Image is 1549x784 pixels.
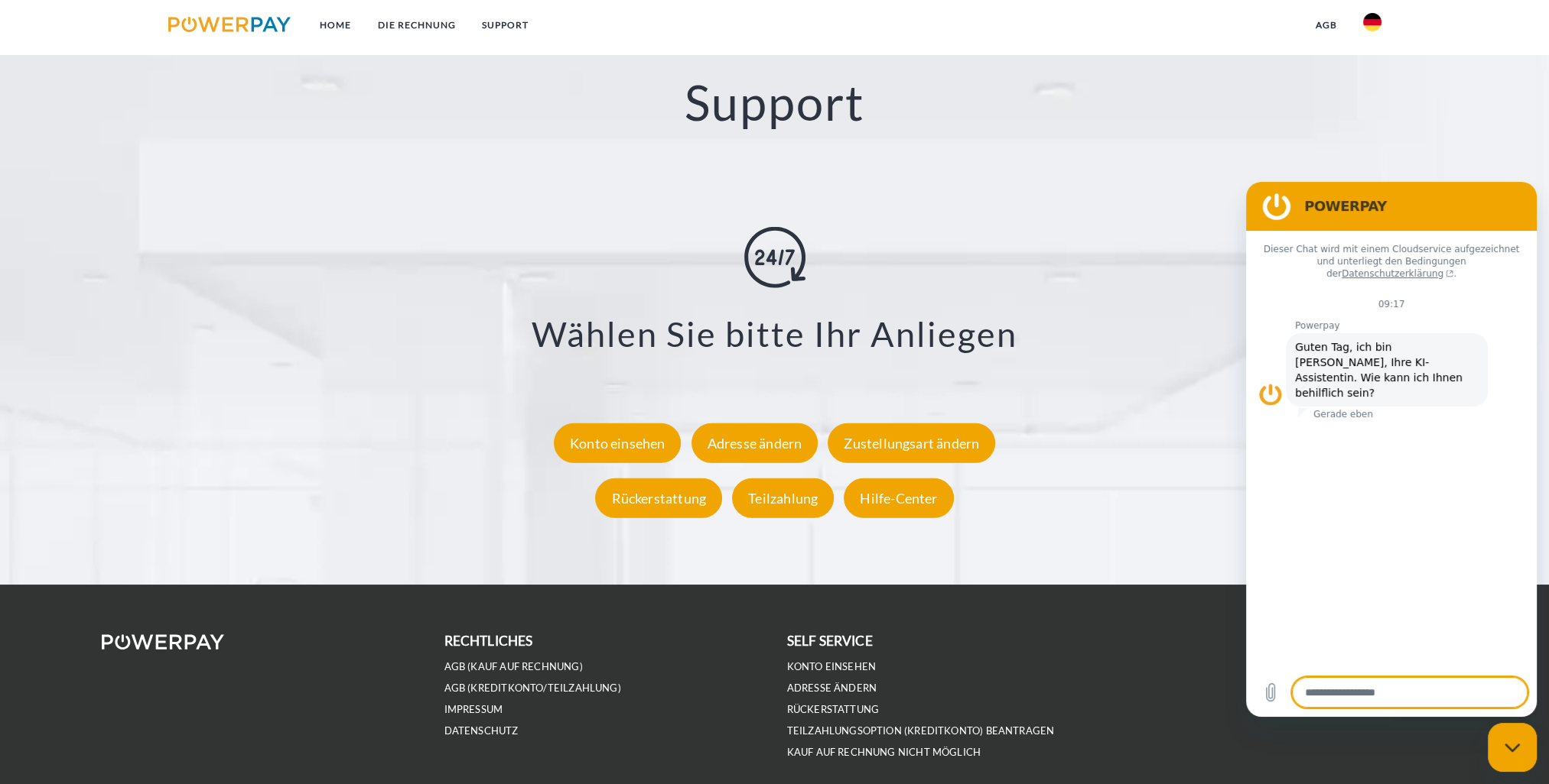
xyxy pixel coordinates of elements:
[828,423,995,462] div: Zustellungsart ändern
[468,11,541,39] a: SUPPORT
[787,633,873,649] b: self service
[787,724,1055,737] a: Teilzahlungsoption (KREDITKONTO) beantragen
[744,226,805,287] img: online-shopping.svg
[444,660,583,673] a: AGB (Kauf auf Rechnung)
[787,660,877,673] a: Konto einsehen
[444,703,503,716] a: IMPRESSUM
[728,489,838,506] a: Teilzahlung
[824,434,999,451] a: Zustellungsart ändern
[307,11,364,39] a: Home
[1488,723,1537,772] iframe: Schaltfläche zum Öffnen des Messaging-Fensters; Konversation läuft
[364,11,468,39] a: DIE RECHNUNG
[550,434,685,451] a: Konto einsehen
[554,423,682,462] div: Konto einsehen
[1246,182,1537,717] iframe: Messaging-Fenster
[1363,13,1381,31] img: de
[444,682,621,695] a: AGB (Kreditkonto/Teilzahlung)
[168,17,291,32] img: logo-powerpay.svg
[787,703,880,716] a: Rückerstattung
[732,478,834,517] div: Teilzahlung
[444,633,533,649] b: rechtliches
[1303,11,1350,39] a: agb
[688,434,822,451] a: Adresse ändern
[787,682,877,695] a: Adresse ändern
[692,423,818,462] div: Adresse ändern
[77,73,1472,133] h2: Support
[844,478,953,517] div: Hilfe-Center
[102,634,225,650] img: logo-powerpay-white.svg
[444,724,519,737] a: DATENSCHUTZ
[595,478,722,517] div: Rückerstattung
[840,489,957,506] a: Hilfe-Center
[96,312,1453,355] h3: Wählen Sie bitte Ihr Anliegen
[787,746,981,759] a: Kauf auf Rechnung nicht möglich
[591,489,726,506] a: Rückerstattung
